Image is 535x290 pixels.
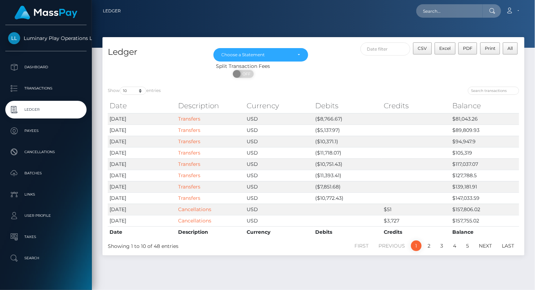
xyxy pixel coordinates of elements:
[463,46,472,51] span: PDF
[439,46,451,51] span: Excel
[436,240,447,251] a: 3
[5,80,87,97] a: Transactions
[475,240,496,251] a: Next
[245,113,313,124] td: USD
[360,42,411,56] input: Date filter
[108,124,176,136] td: [DATE]
[313,99,382,113] th: Debits
[451,170,519,181] td: $127,788.5
[5,186,87,203] a: Links
[8,83,84,94] p: Transactions
[108,147,176,158] td: [DATE]
[178,127,200,133] a: Transfers
[178,206,211,213] a: Cancellations
[485,46,495,51] span: Print
[108,170,176,181] td: [DATE]
[503,42,518,54] button: All
[120,87,146,95] select: Showentries
[313,226,382,238] th: Debits
[108,204,176,215] td: [DATE]
[108,113,176,124] td: [DATE]
[413,42,432,54] button: CSV
[245,158,313,170] td: USD
[313,192,382,204] td: ($10,772.43)
[451,99,519,113] th: Balance
[8,104,84,115] p: Ledger
[245,192,313,204] td: USD
[178,195,200,201] a: Transfers
[178,138,200,145] a: Transfers
[108,215,176,226] td: [DATE]
[313,124,382,136] td: ($5,137.97)
[178,161,200,167] a: Transfers
[8,126,84,136] p: Payees
[5,122,87,140] a: Payees
[451,147,519,158] td: $105,319
[313,147,382,158] td: ($11,718.07)
[451,113,519,124] td: $81,043.26
[8,189,84,200] p: Links
[462,240,473,251] a: 5
[8,232,84,242] p: Taxes
[435,42,455,54] button: Excel
[108,87,161,95] label: Show entries
[382,226,451,238] th: Credits
[108,46,203,58] h4: Ledger
[245,215,313,226] td: USD
[178,116,200,122] a: Transfers
[468,87,519,95] input: Search transactions
[178,150,200,156] a: Transfers
[178,184,200,190] a: Transfers
[108,192,176,204] td: [DATE]
[508,46,513,51] span: All
[176,226,245,238] th: Description
[237,70,254,78] span: OFF
[5,35,87,41] span: Luminary Play Operations Limited
[102,63,384,70] div: Split Transaction Fees
[5,101,87,118] a: Ledger
[313,181,382,192] td: ($7,851.68)
[108,158,176,170] td: [DATE]
[245,147,313,158] td: USD
[451,204,519,215] td: $157,806.02
[313,113,382,124] td: ($8,766.67)
[245,181,313,192] td: USD
[8,147,84,157] p: Cancellations
[313,158,382,170] td: ($10,751.43)
[313,170,382,181] td: ($11,393.41)
[178,217,211,224] a: Cancellations
[245,170,313,181] td: USD
[222,52,292,58] div: Choose a Statement
[451,215,519,226] td: $157,755.02
[176,99,245,113] th: Description
[108,181,176,192] td: [DATE]
[103,4,121,18] a: Ledger
[14,6,77,19] img: MassPay Logo
[313,136,382,147] td: ($10,371.1)
[245,204,313,215] td: USD
[245,124,313,136] td: USD
[498,240,518,251] a: Last
[108,136,176,147] td: [DATE]
[5,207,87,225] a: User Profile
[451,136,519,147] td: $94,947.9
[451,124,519,136] td: $89,809.93
[458,42,477,54] button: PDF
[178,172,200,179] a: Transfers
[108,240,273,250] div: Showing 1 to 10 of 48 entries
[451,226,519,238] th: Balance
[449,240,460,251] a: 4
[382,204,451,215] td: $51
[451,181,519,192] td: $139,181.91
[416,4,483,18] input: Search...
[8,168,84,179] p: Batches
[451,158,519,170] td: $117,037.07
[5,143,87,161] a: Cancellations
[382,215,451,226] td: $3,727
[5,249,87,267] a: Search
[5,228,87,246] a: Taxes
[418,46,427,51] span: CSV
[213,48,308,62] button: Choose a Statement
[245,226,313,238] th: Currency
[411,240,422,251] a: 1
